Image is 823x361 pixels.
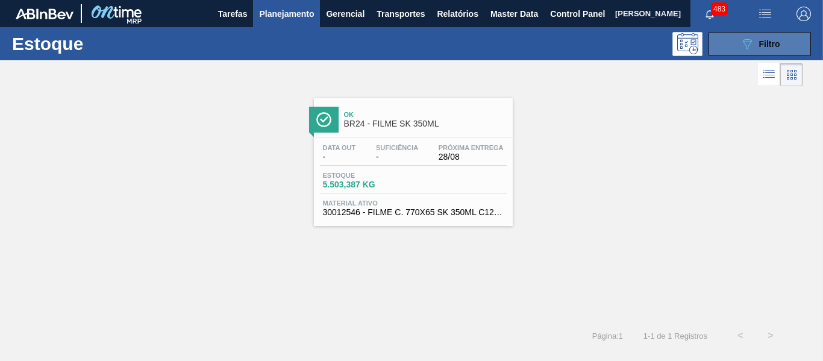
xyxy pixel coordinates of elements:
[376,152,418,162] span: -
[323,144,356,151] span: Data out
[780,63,803,86] div: Visão em Cards
[709,32,811,56] button: Filtro
[323,172,407,179] span: Estoque
[344,111,507,118] span: Ok
[592,331,623,341] span: Página : 1
[550,7,605,21] span: Control Panel
[377,7,425,21] span: Transportes
[323,208,504,217] span: 30012546 - FILME C. 770X65 SK 350ML C12 429
[490,7,538,21] span: Master Data
[218,7,248,21] span: Tarefas
[758,63,780,86] div: Visão em Lista
[323,152,356,162] span: -
[796,7,811,21] img: Logout
[672,32,703,56] div: Pogramando: nenhum usuário selecionado
[439,152,504,162] span: 28/08
[344,119,507,128] span: BR24 - FILME SK 350ML
[439,144,504,151] span: Próxima Entrega
[326,7,365,21] span: Gerencial
[690,5,729,22] button: Notificações
[259,7,314,21] span: Planejamento
[323,180,407,189] span: 5.503,387 KG
[323,199,504,207] span: Material ativo
[759,39,780,49] span: Filtro
[641,331,707,341] span: 1 - 1 de 1 Registros
[437,7,478,21] span: Relatórios
[756,321,786,351] button: >
[16,8,74,19] img: TNhmsLtSVTkK8tSr43FrP2fwEKptu5GPRR3wAAAABJRU5ErkJggg==
[316,112,331,127] img: Ícone
[12,37,181,51] h1: Estoque
[725,321,756,351] button: <
[711,2,728,16] span: 483
[376,144,418,151] span: Suficiência
[758,7,772,21] img: userActions
[305,89,519,226] a: ÍconeOkBR24 - FILME SK 350MLData out-Suficiência-Próxima Entrega28/08Estoque5.503,387 KGMaterial ...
